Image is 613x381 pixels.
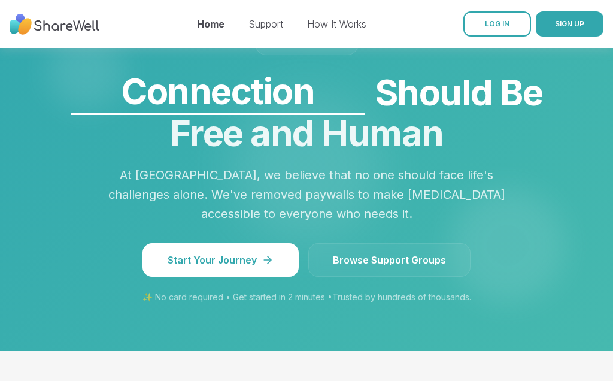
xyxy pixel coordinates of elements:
[168,253,274,268] span: Start Your Journey
[307,18,366,30] a: How It Works
[308,244,471,277] a: Browse Support Groups
[19,292,594,304] p: ✨ No card required • Get started in 2 minutes • Trusted by hundreds of thousands.
[197,18,224,30] a: Home
[105,166,508,225] p: At [GEOGRAPHIC_DATA], we believe that no one should face life's challenges alone. We've removed p...
[333,253,446,268] span: Browse Support Groups
[142,244,299,277] button: Start Your Journey
[10,8,99,41] img: ShareWell Nav Logo
[555,19,584,28] span: SIGN UP
[170,112,444,155] span: Free and Human
[485,19,509,28] span: LOG IN
[248,18,283,30] a: Support
[19,70,594,116] span: Should Be
[71,69,365,114] div: Connection
[463,11,531,37] a: LOG IN
[536,11,603,37] button: SIGN UP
